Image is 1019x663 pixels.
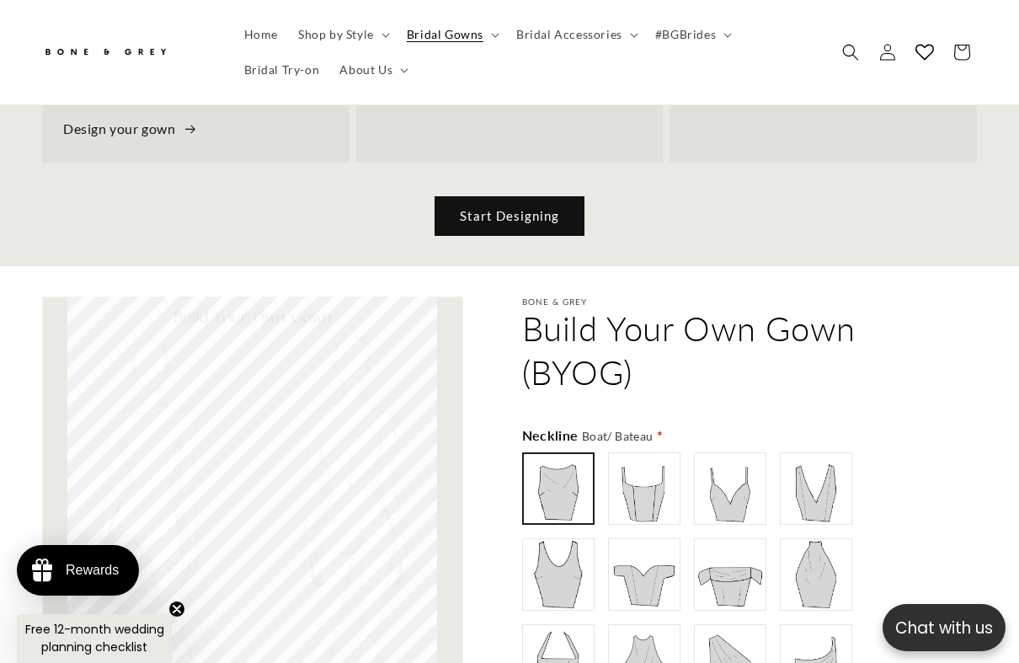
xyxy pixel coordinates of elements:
summary: Search [832,34,869,71]
span: Boat/ Bateau [582,429,654,443]
button: Close teaser [168,601,185,618]
a: Home [234,17,288,52]
span: Free 12-month wedding planning checklist [25,621,164,655]
img: https://cdn.shopify.com/s/files/1/0750/3832/7081/files/off-shoulder_straight_69b741a5-1f6f-40ba-9... [696,541,764,608]
img: https://cdn.shopify.com/s/files/1/0750/3832/7081/files/high_neck.png?v=1756803384 [782,541,850,608]
summary: Bridal Accessories [506,17,645,52]
a: Bone and Grey Bridal [36,32,217,72]
a: Start Designing [435,196,584,236]
p: Chat with us [883,616,1006,640]
h2: Build Your Own Gown (BYOG) [522,307,919,394]
span: Bridal Gowns [407,27,483,42]
img: https://cdn.shopify.com/s/files/1/0750/3832/7081/files/boat_neck_e90dd235-88bb-46b2-8369-a1b9d139... [526,456,591,521]
span: #BGBrides [655,27,716,42]
button: Open chatbox [883,604,1006,651]
summary: About Us [329,52,415,88]
span: Shop by Style [298,27,374,42]
img: https://cdn.shopify.com/s/files/1/0750/3832/7081/files/square_7e0562ac-aecd-41ee-8590-69b11575ecc... [611,455,678,522]
div: Rewards [66,563,119,578]
summary: #BGBrides [645,17,739,52]
span: About Us [339,62,392,78]
a: Design your gown [63,117,198,142]
img: https://cdn.shopify.com/s/files/1/0750/3832/7081/files/off-shoulder_sweetheart_1bdca986-a4a1-4613... [611,541,678,608]
summary: Shop by Style [288,17,397,52]
span: Neckline [522,425,654,446]
span: Home [244,27,278,42]
span: Bridal Try-on [244,62,320,78]
img: Bone and Grey Bridal [42,39,168,67]
a: Bridal Try-on [234,52,330,88]
p: Bone & Grey [522,297,919,307]
summary: Bridal Gowns [397,17,506,52]
img: https://cdn.shopify.com/s/files/1/0750/3832/7081/files/v-neck_thick_straps_d2901628-028e-49ea-b62... [782,455,850,522]
span: Bridal Accessories [516,27,622,42]
img: https://cdn.shopify.com/s/files/1/0750/3832/7081/files/round_neck.png?v=1756872555 [525,541,592,608]
div: Free 12-month wedding planning checklistClose teaser [17,614,172,663]
img: https://cdn.shopify.com/s/files/1/0750/3832/7081/files/v_neck_thin_straps_4722d919-4ab4-454d-8566... [696,455,764,522]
